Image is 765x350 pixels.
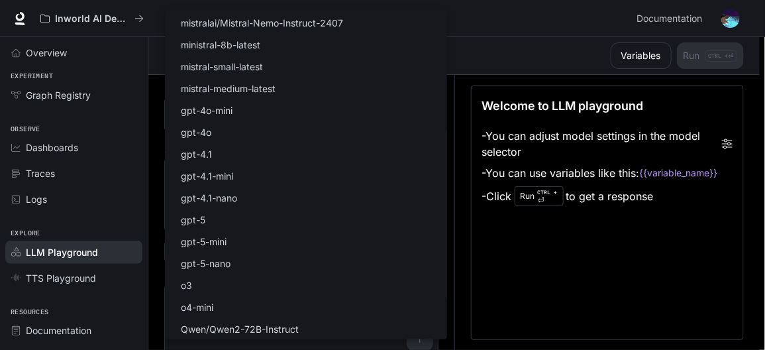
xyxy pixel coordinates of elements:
[181,16,343,30] p: mistralai/Mistral-Nemo-Instruct-2407
[181,322,299,336] p: Qwen/Qwen2-72B-Instruct
[181,213,205,227] p: gpt-5
[181,125,211,139] p: gpt-4o
[181,169,233,183] p: gpt-4.1-mini
[181,103,232,117] p: gpt-4o-mini
[181,38,260,52] p: ministral-8b-latest
[181,235,227,249] p: gpt-5-mini
[181,147,212,161] p: gpt-4.1
[181,82,276,95] p: mistral-medium-latest
[181,60,263,74] p: mistral-small-latest
[181,278,192,292] p: o3
[181,257,230,270] p: gpt-5-nano
[181,300,213,314] p: o4-mini
[181,191,237,205] p: gpt-4.1-nano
